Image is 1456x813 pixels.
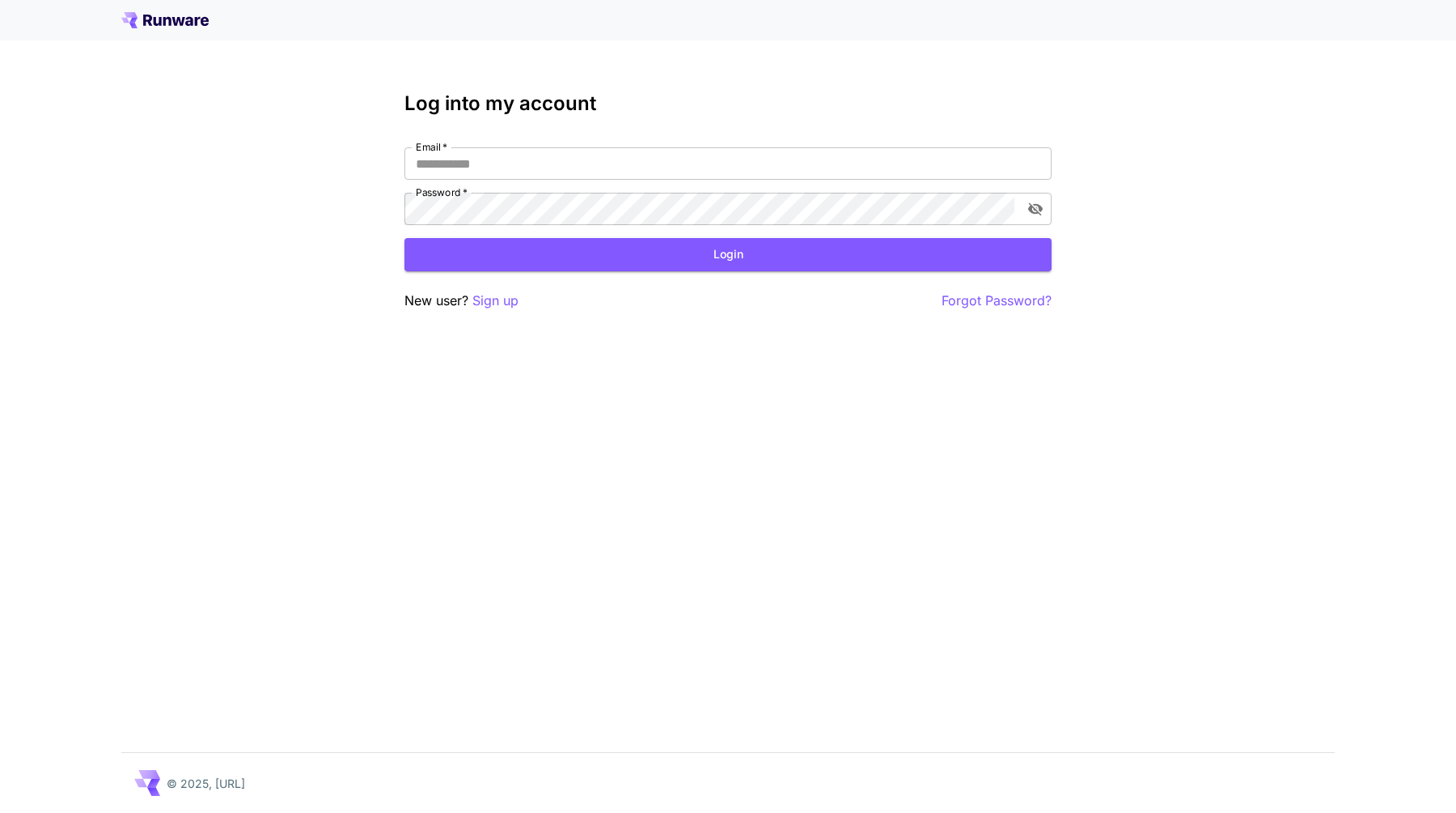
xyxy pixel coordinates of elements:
h3: Log into my account [404,92,1052,115]
p: © 2025, [URL] [167,775,245,792]
button: toggle password visibility [1021,194,1050,223]
label: Password [416,185,468,199]
label: Email [416,140,447,154]
button: Forgot Password? [942,291,1052,311]
button: Login [404,238,1052,271]
button: Sign up [472,291,518,311]
p: New user? [404,291,518,311]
